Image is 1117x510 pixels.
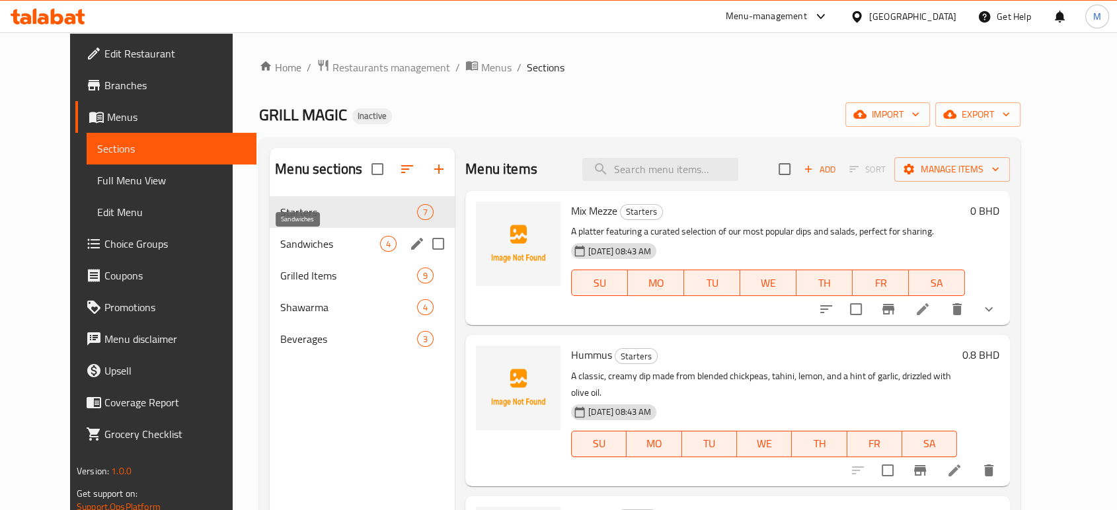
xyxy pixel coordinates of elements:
[104,77,246,93] span: Branches
[571,223,965,240] p: A platter featuring a curated selection of our most popular dips and salads, perfect for sharing.
[620,204,663,220] div: Starters
[583,245,656,258] span: [DATE] 08:43 AM
[583,406,656,418] span: [DATE] 08:43 AM
[280,236,380,252] span: Sandwiches
[104,331,246,347] span: Menu disclaimer
[418,270,433,282] span: 9
[853,434,897,453] span: FR
[582,158,738,181] input: search
[270,228,455,260] div: Sandwiches4edit
[904,455,936,486] button: Branch-specific-item
[280,299,417,315] span: Shawarma
[418,206,433,219] span: 7
[615,348,658,364] div: Starters
[687,434,732,453] span: TU
[417,204,434,220] div: items
[259,59,301,75] a: Home
[907,434,952,453] span: SA
[633,273,679,293] span: MO
[571,201,617,221] span: Mix Mezze
[941,293,973,325] button: delete
[632,434,676,453] span: MO
[418,301,433,314] span: 4
[981,301,997,317] svg: Show Choices
[391,153,423,185] span: Sort sections
[75,323,256,355] a: Menu disclaimer
[75,291,256,323] a: Promotions
[973,293,1005,325] button: show more
[841,159,894,180] span: Select section first
[104,363,246,379] span: Upsell
[740,270,796,296] button: WE
[418,333,433,346] span: 3
[894,157,1010,182] button: Manage items
[270,323,455,355] div: Beverages3
[87,133,256,164] a: Sections
[75,101,256,133] a: Menus
[75,69,256,101] a: Branches
[962,346,999,364] h6: 0.8 BHD
[577,434,621,453] span: SU
[682,431,737,457] button: TU
[280,204,417,220] span: Starters
[77,462,109,480] span: Version:
[104,268,246,283] span: Coupons
[104,426,246,442] span: Grocery Checklist
[111,462,132,480] span: 1.0.0
[407,234,427,254] button: edit
[381,238,396,250] span: 4
[75,228,256,260] a: Choice Groups
[905,161,999,178] span: Manage items
[107,109,246,125] span: Menus
[417,331,434,347] div: items
[798,159,841,180] span: Add item
[970,201,999,220] h6: 0 BHD
[364,155,391,183] span: Select all sections
[742,434,787,453] span: WE
[417,268,434,283] div: items
[615,349,657,364] span: Starters
[280,331,417,347] span: Beverages
[97,141,246,157] span: Sections
[726,9,807,24] div: Menu-management
[270,191,455,360] nav: Menu sections
[280,268,417,283] span: Grilled Items
[798,159,841,180] button: Add
[746,273,791,293] span: WE
[935,102,1021,127] button: export
[571,368,957,401] p: A classic, creamy dip made from blended chickpeas, tahini, lemon, and a hint of garlic, drizzled ...
[874,456,902,484] span: Select to update
[481,59,512,75] span: Menus
[797,434,841,453] span: TH
[75,260,256,291] a: Coupons
[104,394,246,410] span: Coverage Report
[352,110,392,122] span: Inactive
[270,196,455,228] div: Starters7
[87,164,256,196] a: Full Menu View
[872,293,904,325] button: Branch-specific-item
[270,291,455,323] div: Shawarma4
[97,204,246,220] span: Edit Menu
[275,159,362,179] h2: Menu sections
[915,301,931,317] a: Edit menu item
[380,236,397,252] div: items
[946,106,1010,123] span: export
[571,345,612,365] span: Hummus
[97,172,246,188] span: Full Menu View
[307,59,311,75] li: /
[332,59,450,75] span: Restaurants management
[792,431,847,457] button: TH
[77,485,137,502] span: Get support on:
[621,204,662,219] span: Starters
[845,102,930,127] button: import
[270,260,455,291] div: Grilled Items9
[455,59,460,75] li: /
[571,270,628,296] button: SU
[737,431,792,457] button: WE
[75,355,256,386] a: Upsell
[802,273,847,293] span: TH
